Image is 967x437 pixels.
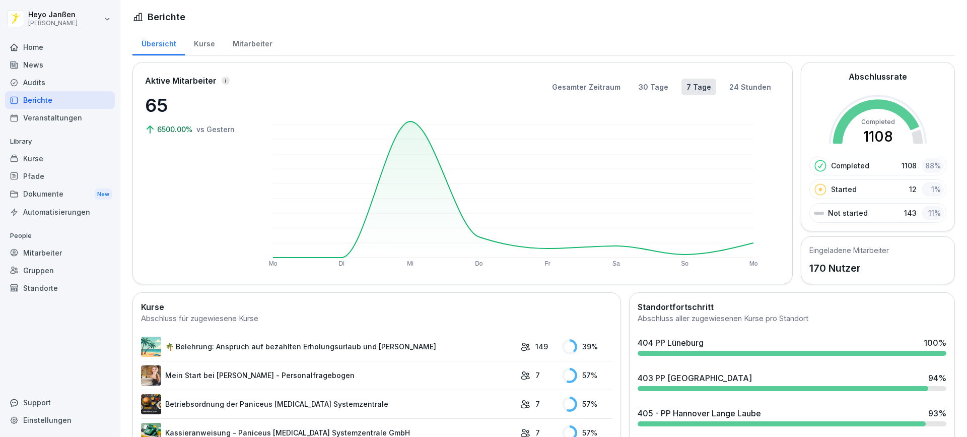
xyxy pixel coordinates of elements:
div: 57 % [562,368,612,383]
p: [PERSON_NAME] [28,20,78,27]
p: 143 [904,208,917,218]
div: New [95,189,112,200]
text: Fr [544,260,550,267]
a: Veranstaltungen [5,109,115,127]
p: Started [831,184,857,195]
img: aaay8cu0h1hwaqqp9269xjan.png [141,365,161,386]
a: DokumenteNew [5,185,115,204]
div: 1 % [922,182,944,197]
button: 24 Stunden [724,79,776,95]
div: 405 - PP Hannover Lange Laube [638,407,761,419]
div: Abschluss aller zugewiesenen Kurse pro Standort [638,313,946,325]
p: 65 [145,92,246,119]
button: Gesamter Zeitraum [547,79,626,95]
a: Kurse [185,30,224,55]
div: 57 % [562,397,612,412]
p: Heyo Janßen [28,11,78,19]
p: 6500.00% [157,124,194,135]
div: 100 % [924,337,946,349]
p: 149 [535,341,548,352]
a: 🌴 Belehrung: Anspruch auf bezahlten Erholungsurlaub und [PERSON_NAME] [141,337,515,357]
p: Library [5,134,115,150]
div: 88 % [922,158,944,173]
p: People [5,228,115,244]
text: Mi [407,260,413,267]
a: Kurse [5,150,115,167]
a: 405 - PP Hannover Lange Laube93% [634,403,950,430]
a: Standorte [5,279,115,297]
div: 404 PP Lüneburg [638,337,704,349]
a: Pfade [5,167,115,185]
text: Di [339,260,344,267]
div: Support [5,394,115,411]
a: Mitarbeiter [5,244,115,262]
h2: Kurse [141,301,612,313]
a: Audits [5,74,115,91]
a: Gruppen [5,262,115,279]
a: Berichte [5,91,115,109]
text: Mo [749,260,758,267]
a: Betriebsordnung der Paniceus [MEDICAL_DATA] Systemzentrale [141,394,515,414]
div: 11 % [922,206,944,220]
h5: Eingeladene Mitarbeiter [809,245,889,256]
div: 403 PP [GEOGRAPHIC_DATA] [638,372,752,384]
text: Do [475,260,483,267]
text: Sa [612,260,620,267]
a: Automatisierungen [5,203,115,221]
p: 12 [909,184,917,195]
img: erelp9ks1mghlbfzfpgfvnw0.png [141,394,161,414]
div: Dokumente [5,185,115,204]
a: Home [5,38,115,56]
p: vs Gestern [196,124,235,135]
p: 1108 [902,160,917,171]
p: Completed [831,160,869,171]
h2: Standortfortschritt [638,301,946,313]
div: Abschluss für zugewiesene Kurse [141,313,612,325]
button: 30 Tage [634,79,673,95]
p: 170 Nutzer [809,261,889,276]
text: Mo [269,260,278,267]
p: Not started [828,208,868,218]
img: s9mc00x6ussfrb3lxoajtb4r.png [141,337,161,357]
p: Aktive Mitarbeiter [145,75,217,87]
text: So [681,260,688,267]
button: 7 Tage [681,79,716,95]
div: 94 % [928,372,946,384]
a: Übersicht [132,30,185,55]
div: 39 % [562,339,612,354]
div: 93 % [928,407,946,419]
a: News [5,56,115,74]
h2: Abschlussrate [849,71,907,83]
a: Mein Start bei [PERSON_NAME] - Personalfragebogen [141,365,515,386]
a: Einstellungen [5,411,115,429]
p: 7 [535,399,540,409]
a: 404 PP Lüneburg100% [634,333,950,360]
h1: Berichte [148,10,185,24]
a: 403 PP [GEOGRAPHIC_DATA]94% [634,368,950,395]
a: Mitarbeiter [224,30,281,55]
p: 7 [535,370,540,381]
